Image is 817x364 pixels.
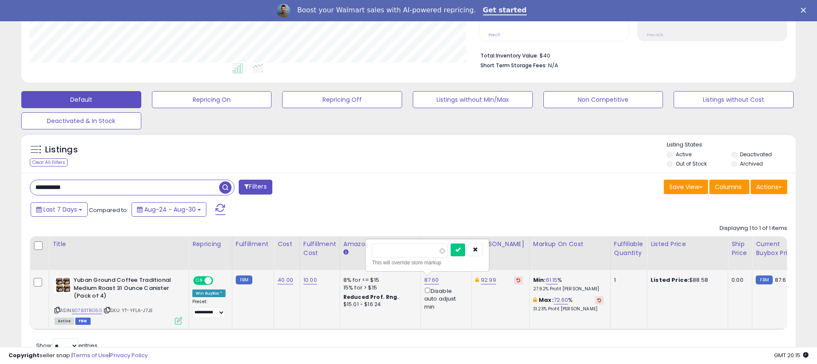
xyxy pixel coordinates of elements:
[21,112,141,129] button: Deactivated & In Stock
[597,298,601,302] i: Revert to store-level Max Markup
[144,205,196,214] span: Aug-24 - Aug-30
[89,206,128,214] span: Compared to:
[480,52,538,59] b: Total Inventory Value:
[533,276,604,292] div: %
[236,275,252,284] small: FBM
[731,240,748,258] div: Ship Price
[192,240,229,249] div: Repricing
[36,341,97,350] span: Show: entries
[488,32,500,37] small: Prev: 0
[647,32,663,37] small: Prev: N/A
[52,240,185,249] div: Title
[651,276,721,284] div: $88.58
[212,277,226,284] span: OFF
[533,276,546,284] b: Min:
[751,180,787,194] button: Actions
[480,62,547,69] b: Short Term Storage Fees:
[54,276,182,324] div: ASIN:
[343,249,349,256] small: Amazon Fees.
[475,240,526,249] div: [PERSON_NAME]
[554,296,568,304] a: 72.60
[756,240,800,258] div: Current Buybox Price
[801,8,809,13] div: Close
[9,352,148,360] div: seller snap | |
[343,301,414,308] div: $15.01 - $16.24
[651,276,689,284] b: Listed Price:
[192,299,226,318] div: Preset:
[413,91,533,108] button: Listings without Min/Max
[533,240,607,249] div: Markup on Cost
[775,276,786,284] span: 87.6
[756,275,772,284] small: FBM
[131,202,206,217] button: Aug-24 - Aug-30
[343,293,399,301] b: Reduced Prof. Rng.
[343,276,414,284] div: 8% for <= $15
[73,351,109,359] a: Terms of Use
[424,286,465,311] div: Disable auto adjust min
[152,91,272,108] button: Repricing On
[192,289,226,297] div: Win BuyBox *
[774,351,808,359] span: 2025-09-7 20:15 GMT
[533,297,537,303] i: This overrides the store level max markup for this listing
[667,141,795,149] p: Listing States:
[277,276,293,284] a: 40.00
[236,240,270,249] div: Fulfillment
[533,296,604,312] div: %
[54,318,74,325] span: All listings currently available for purchase on Amazon
[45,144,78,156] h5: Listings
[103,307,153,314] span: | SKU: YT-YFLA-J7JE
[546,276,558,284] a: 61.15
[676,160,707,167] label: Out of Stock
[740,160,763,167] label: Archived
[110,351,148,359] a: Privacy Policy
[43,205,77,214] span: Last 7 Days
[481,276,496,284] a: 92.99
[614,240,643,258] div: Fulfillable Quantity
[74,276,177,302] b: Yuban Ground Coffee Traditional Medium Roast 31 Ounce Canister (Pack of 4)
[664,180,708,194] button: Save View
[30,158,68,166] div: Clear All Filters
[529,236,610,270] th: The percentage added to the cost of goods (COGS) that forms the calculator for Min & Max prices.
[21,91,141,108] button: Default
[548,61,558,69] span: N/A
[539,296,554,304] b: Max:
[282,91,402,108] button: Repricing Off
[277,240,296,249] div: Cost
[31,202,88,217] button: Last 7 Days
[343,240,417,249] div: Amazon Fees
[483,6,527,15] a: Get started
[533,306,604,312] p: 31.23% Profit [PERSON_NAME]
[75,318,91,325] span: FBM
[614,276,640,284] div: 1
[731,276,746,284] div: 0.00
[715,183,742,191] span: Columns
[239,180,272,195] button: Filters
[651,240,724,249] div: Listed Price
[9,351,40,359] strong: Copyright
[740,151,772,158] label: Deactivated
[54,276,71,293] img: 51bXrR4OfoL._SL40_.jpg
[709,180,749,194] button: Columns
[720,224,787,232] div: Displaying 1 to 1 of 1 items
[676,151,691,158] label: Active
[303,276,317,284] a: 10.00
[533,286,604,292] p: 27.92% Profit [PERSON_NAME]
[72,307,102,314] a: B07B3T8G5G
[424,276,439,284] a: 87.60
[674,91,794,108] button: Listings without Cost
[194,277,205,284] span: ON
[480,50,781,60] li: $40
[303,240,336,258] div: Fulfillment Cost
[297,6,476,14] div: Boost your Walmart sales with AI-powered repricing.
[343,284,414,292] div: 15% for > $15
[543,91,663,108] button: Non Competitive
[372,258,483,267] div: This will override store markup
[277,4,290,17] img: Profile image for Adrian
